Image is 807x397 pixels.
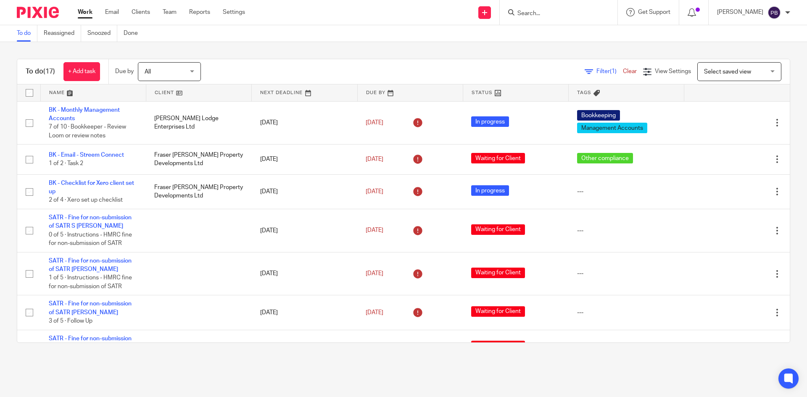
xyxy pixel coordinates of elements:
[49,124,126,139] span: 7 of 10 · Bookkeeper - Review Loom or review notes
[49,107,120,121] a: BK - Monthly Management Accounts
[471,306,525,317] span: Waiting for Client
[252,174,357,209] td: [DATE]
[115,67,134,76] p: Due by
[471,268,525,278] span: Waiting for Client
[577,153,633,163] span: Other compliance
[577,110,620,121] span: Bookkeeping
[471,224,525,235] span: Waiting for Client
[163,8,177,16] a: Team
[49,180,134,195] a: BK - Checklist for Xero client set up
[132,8,150,16] a: Clients
[49,258,132,272] a: SATR - Fine for non-submission of SATR [PERSON_NAME]
[78,8,92,16] a: Work
[17,25,37,42] a: To do
[49,152,124,158] a: BK - Email - Streem Connect
[471,185,509,196] span: In progress
[44,25,81,42] a: Reassigned
[252,330,357,364] td: [DATE]
[49,318,92,324] span: 3 of 5 · Follow Up
[610,68,617,74] span: (1)
[43,68,55,75] span: (17)
[366,189,383,195] span: [DATE]
[717,8,763,16] p: [PERSON_NAME]
[577,226,676,235] div: ---
[638,9,670,15] span: Get Support
[49,301,132,315] a: SATR - Fine for non-submission of SATR [PERSON_NAME]
[252,209,357,252] td: [DATE]
[623,68,637,74] a: Clear
[252,295,357,330] td: [DATE]
[704,69,751,75] span: Select saved view
[63,62,100,81] a: + Add task
[146,145,251,174] td: Fraser [PERSON_NAME] Property Developments Ltd
[252,252,357,295] td: [DATE]
[577,123,647,133] span: Management Accounts
[223,8,245,16] a: Settings
[517,10,592,18] input: Search
[124,25,144,42] a: Done
[17,7,59,18] img: Pixie
[49,197,123,203] span: 2 of 4 · Xero set up checklist
[146,101,251,145] td: [PERSON_NAME] Lodge Enterprises Ltd
[471,116,509,127] span: In progress
[366,271,383,276] span: [DATE]
[26,67,55,76] h1: To do
[366,120,383,126] span: [DATE]
[366,156,383,162] span: [DATE]
[366,310,383,315] span: [DATE]
[655,68,691,74] span: View Settings
[49,232,132,247] span: 0 of 5 · Instructions - HMRC fine for non-submission of SATR
[577,187,676,196] div: ---
[49,336,132,350] a: SATR - Fine for non-submission of SATR N A Ledger
[577,90,591,95] span: Tags
[767,6,781,19] img: svg%3E
[366,228,383,234] span: [DATE]
[189,8,210,16] a: Reports
[252,145,357,174] td: [DATE]
[145,69,151,75] span: All
[49,275,132,290] span: 1 of 5 · Instructions - HMRC fine for non-submission of SATR
[49,215,132,229] a: SATR - Fine for non-submission of SATR S [PERSON_NAME]
[471,153,525,163] span: Waiting for Client
[87,25,117,42] a: Snoozed
[577,269,676,278] div: ---
[596,68,623,74] span: Filter
[577,308,676,317] div: ---
[105,8,119,16] a: Email
[146,174,251,209] td: Fraser [PERSON_NAME] Property Developments Ltd
[49,161,83,167] span: 1 of 2 · Task 2
[252,101,357,145] td: [DATE]
[471,341,525,351] span: Waiting for Client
